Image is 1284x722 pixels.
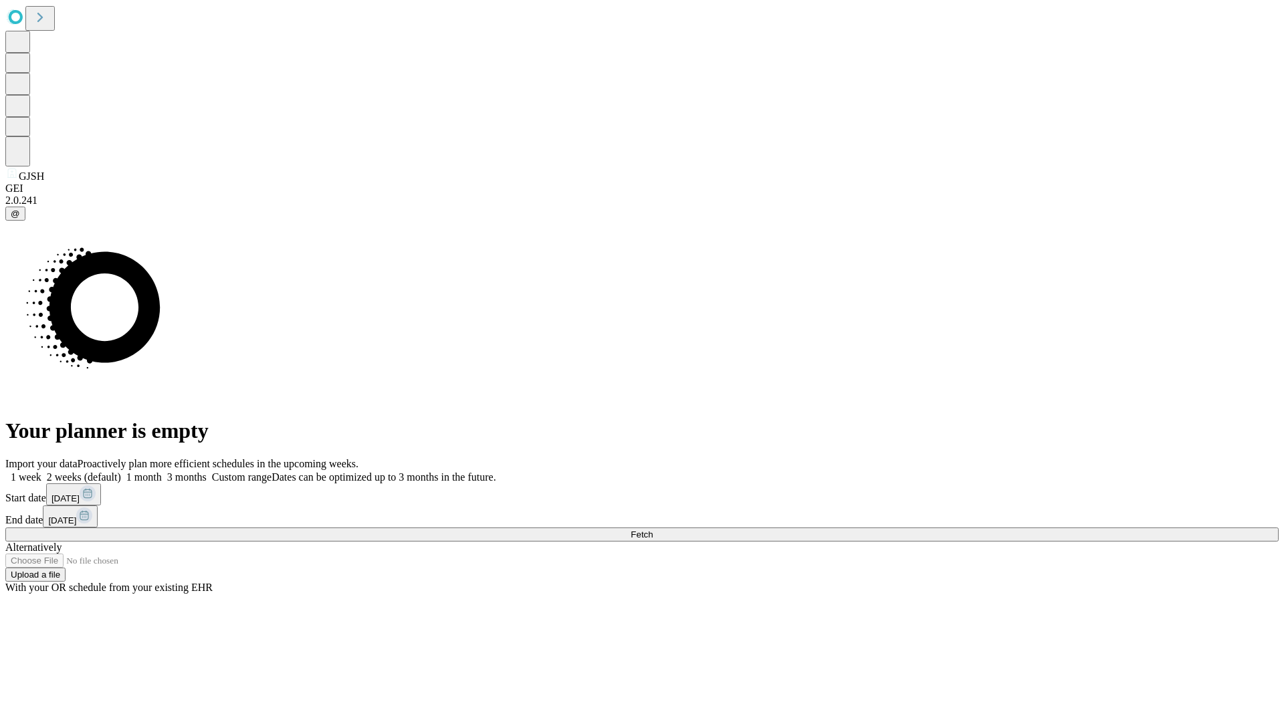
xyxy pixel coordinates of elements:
button: [DATE] [43,505,98,527]
span: With your OR schedule from your existing EHR [5,582,213,593]
span: Alternatively [5,541,62,553]
span: 2 weeks (default) [47,471,121,483]
div: 2.0.241 [5,195,1279,207]
span: Custom range [212,471,272,483]
span: Import your data [5,458,78,469]
button: Fetch [5,527,1279,541]
div: Start date [5,483,1279,505]
span: 1 week [11,471,41,483]
span: @ [11,209,20,219]
button: [DATE] [46,483,101,505]
button: @ [5,207,25,221]
h1: Your planner is empty [5,418,1279,443]
span: Dates can be optimized up to 3 months in the future. [272,471,496,483]
span: Proactively plan more efficient schedules in the upcoming weeks. [78,458,358,469]
span: 3 months [167,471,207,483]
div: End date [5,505,1279,527]
button: Upload a file [5,568,66,582]
span: Fetch [631,529,653,539]
div: GEI [5,183,1279,195]
span: [DATE] [48,515,76,525]
span: GJSH [19,170,44,182]
span: 1 month [126,471,162,483]
span: [DATE] [51,493,80,503]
